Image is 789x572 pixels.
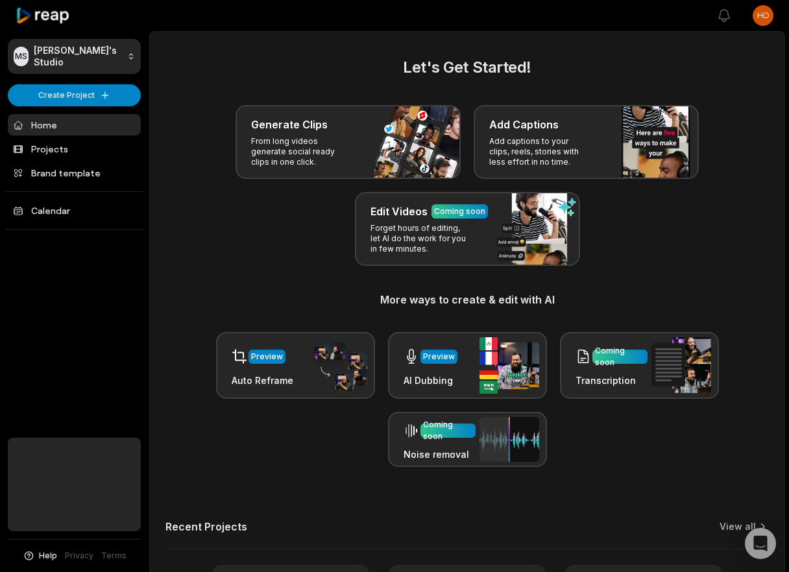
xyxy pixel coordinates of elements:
div: Preview [423,351,455,363]
h3: Auto Reframe [232,374,293,387]
h3: AI Dubbing [404,374,457,387]
a: Terms [101,550,127,562]
img: transcription.png [651,337,711,393]
img: noise_removal.png [479,417,539,462]
p: Add captions to your clips, reels, stories with less effort in no time. [489,136,590,167]
div: Coming soon [423,419,473,442]
p: Forget hours of editing, let AI do the work for you in few minutes. [370,223,471,254]
p: [PERSON_NAME]'s Studio [34,45,122,68]
div: Coming soon [595,345,645,368]
h2: Let's Get Started! [165,56,769,79]
img: auto_reframe.png [308,340,367,391]
a: Brand template [8,162,141,184]
button: Create Project [8,84,141,106]
div: Preview [251,351,283,363]
button: Help [23,550,57,562]
div: Coming soon [434,206,485,217]
h3: Noise removal [404,447,476,461]
div: MS [14,47,29,66]
h2: Recent Projects [165,520,247,533]
h3: More ways to create & edit with AI [165,292,769,307]
h3: Generate Clips [251,117,328,132]
h3: Edit Videos [370,204,428,219]
h3: Transcription [576,374,648,387]
p: From long videos generate social ready clips in one click. [251,136,352,167]
a: Calendar [8,200,141,221]
span: Help [39,550,57,562]
a: View all [720,520,756,533]
h3: Add Captions [489,117,559,132]
img: ai_dubbing.png [479,337,539,394]
a: Privacy [65,550,93,562]
div: Open Intercom Messenger [745,528,776,559]
a: Home [8,114,141,136]
a: Projects [8,138,141,160]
